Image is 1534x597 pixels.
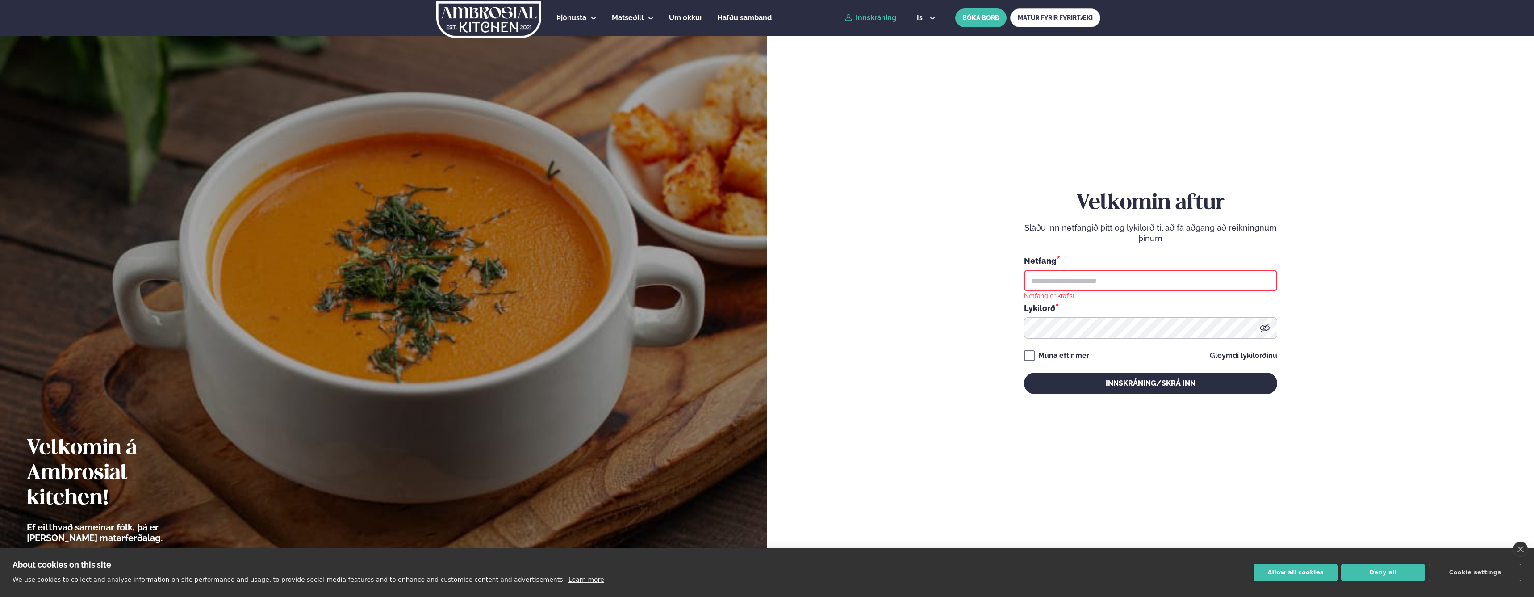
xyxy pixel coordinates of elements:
a: Gleymdi lykilorðinu [1210,352,1277,359]
a: Um okkur [669,13,702,23]
span: is [917,14,925,21]
div: Lykilorð [1024,302,1277,314]
span: Hafðu samband [717,13,772,22]
p: We use cookies to collect and analyse information on site performance and usage, to provide socia... [13,576,565,583]
span: Þjónusta [556,13,586,22]
button: Innskráning/Skrá inn [1024,373,1277,394]
p: Sláðu inn netfangið þitt og lykilorð til að fá aðgang að reikningnum þínum [1024,223,1277,244]
a: MATUR FYRIR FYRIRTÆKI [1010,8,1100,27]
button: Allow all cookies [1254,564,1338,581]
div: Netfang [1024,255,1277,266]
p: Ef eitthvað sameinar fólk, þá er [PERSON_NAME] matarferðalag. [27,522,212,543]
h2: Velkomin á Ambrosial kitchen! [27,436,212,511]
div: Netfang er krafist [1024,291,1075,299]
h2: Velkomin aftur [1024,191,1277,216]
button: is [910,14,943,21]
strong: About cookies on this site [13,560,111,569]
a: Innskráning [845,14,896,22]
button: Deny all [1341,564,1425,581]
span: Matseðill [612,13,644,22]
span: Um okkur [669,13,702,22]
a: close [1513,542,1528,557]
button: Cookie settings [1429,564,1521,581]
img: logo [435,1,542,38]
a: Þjónusta [556,13,586,23]
a: Matseðill [612,13,644,23]
a: Learn more [568,576,604,583]
button: BÓKA BORÐ [955,8,1007,27]
a: Hafðu samband [717,13,772,23]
